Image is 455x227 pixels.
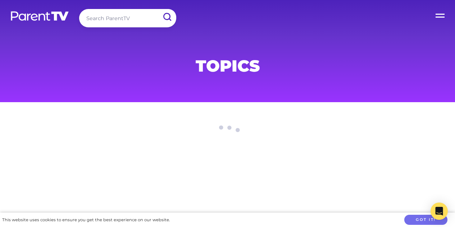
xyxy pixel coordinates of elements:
[158,9,176,25] input: Submit
[79,9,176,27] input: Search ParentTV
[431,203,448,220] div: Open Intercom Messenger
[54,59,401,73] h1: Topics
[404,215,447,225] button: Got it!
[2,216,170,224] div: This website uses cookies to ensure you get the best experience on our website.
[10,11,69,21] img: parenttv-logo-white.4c85aaf.svg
